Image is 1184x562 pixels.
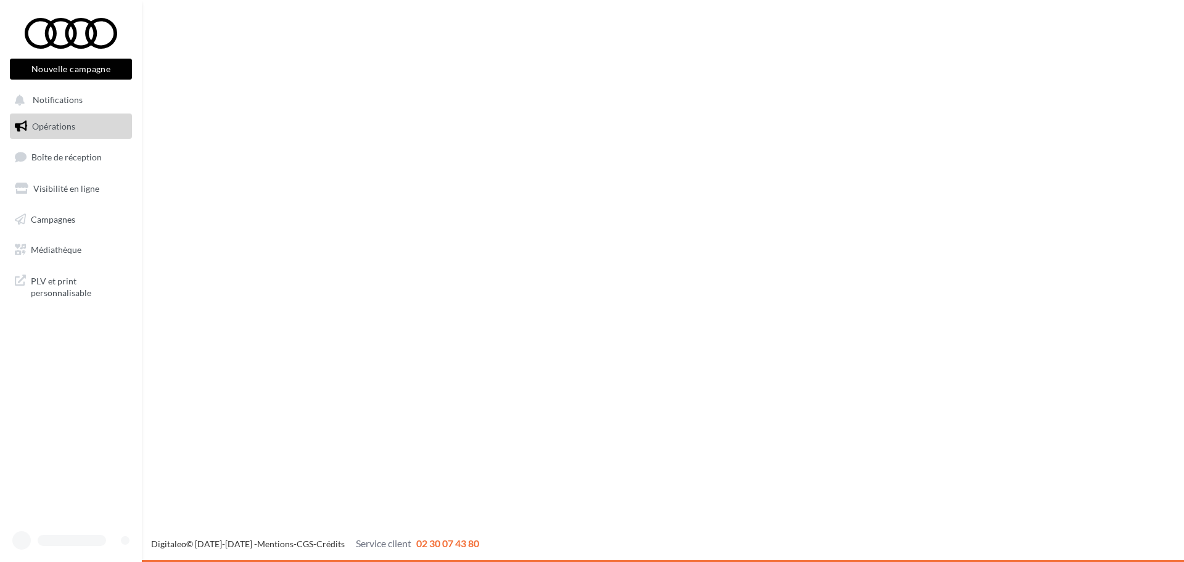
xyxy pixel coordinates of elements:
span: 02 30 07 43 80 [416,537,479,549]
a: CGS [297,539,313,549]
span: Boîte de réception [31,152,102,162]
span: Service client [356,537,411,549]
a: Visibilité en ligne [7,176,134,202]
a: PLV et print personnalisable [7,268,134,304]
span: Notifications [33,95,83,105]
span: Médiathèque [31,244,81,255]
button: Nouvelle campagne [10,59,132,80]
a: Mentions [257,539,294,549]
a: Crédits [316,539,345,549]
span: PLV et print personnalisable [31,273,127,299]
span: © [DATE]-[DATE] - - - [151,539,479,549]
span: Opérations [32,121,75,131]
a: Boîte de réception [7,144,134,170]
span: Visibilité en ligne [33,183,99,194]
span: Campagnes [31,213,75,224]
a: Campagnes [7,207,134,233]
a: Digitaleo [151,539,186,549]
a: Opérations [7,114,134,139]
a: Médiathèque [7,237,134,263]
